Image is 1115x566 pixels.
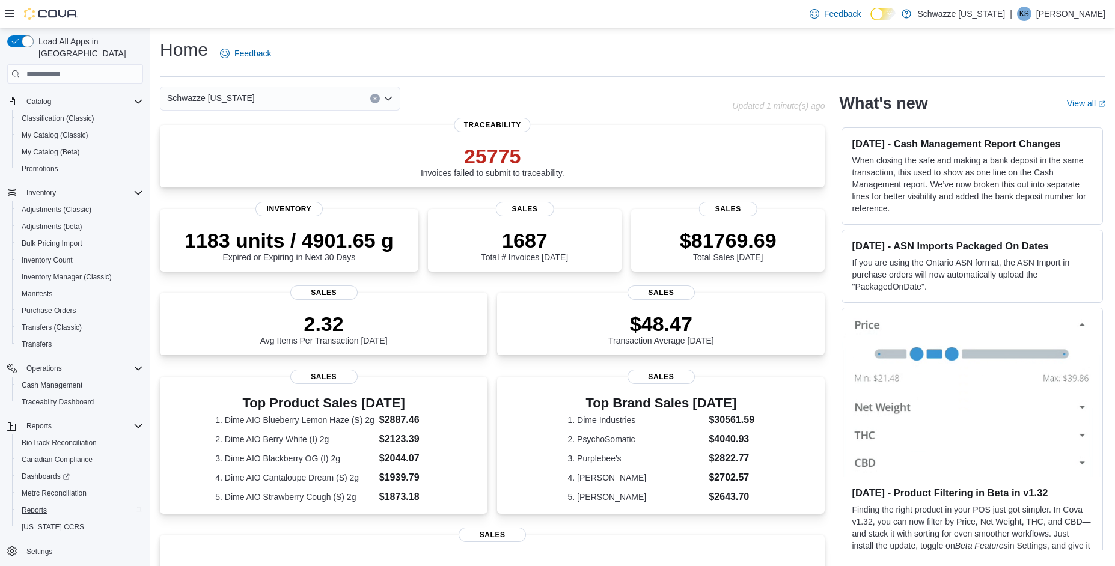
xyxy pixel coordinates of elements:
span: Dashboards [17,469,143,484]
span: Inventory Manager (Classic) [22,272,112,282]
p: 2.32 [260,312,388,336]
span: My Catalog (Classic) [22,130,88,140]
span: Sales [290,370,358,384]
a: Settings [22,544,57,559]
div: Total Sales [DATE] [680,228,777,262]
button: Adjustments (Classic) [12,201,148,218]
h2: What's new [839,94,927,113]
span: Feedback [824,8,861,20]
span: Reports [22,419,143,433]
a: Transfers (Classic) [17,320,87,335]
button: Inventory [2,184,148,201]
span: My Catalog (Beta) [22,147,80,157]
span: Inventory Count [17,253,143,267]
span: Inventory Manager (Classic) [17,270,143,284]
a: Inventory Manager (Classic) [17,270,117,284]
dt: 2. PsychoSomatic [568,433,704,445]
span: Catalog [26,97,51,106]
p: 1183 units / 4901.65 g [185,228,394,252]
span: BioTrack Reconciliation [17,436,143,450]
span: Load All Apps in [GEOGRAPHIC_DATA] [34,35,143,59]
h3: [DATE] - Product Filtering in Beta in v1.32 [852,487,1093,499]
span: Transfers (Classic) [17,320,143,335]
span: Washington CCRS [17,520,143,534]
span: Operations [26,364,62,373]
span: Adjustments (beta) [22,222,82,231]
a: Adjustments (beta) [17,219,87,234]
button: My Catalog (Classic) [12,127,148,144]
p: When closing the safe and making a bank deposit in the same transaction, this used to show as one... [852,154,1093,215]
a: [US_STATE] CCRS [17,520,89,534]
a: My Catalog (Classic) [17,128,93,142]
button: Settings [2,543,148,560]
span: Dark Mode [870,20,871,21]
span: Manifests [17,287,143,301]
p: 25775 [421,144,564,168]
span: Dashboards [22,472,70,481]
span: Operations [22,361,143,376]
span: Classification (Classic) [17,111,143,126]
span: Schwazze [US_STATE] [167,91,255,105]
button: [US_STATE] CCRS [12,519,148,535]
dd: $1939.79 [379,470,432,485]
a: Dashboards [12,468,148,485]
dt: 1. Dime Industries [568,414,704,426]
a: Dashboards [17,469,75,484]
button: Transfers [12,336,148,353]
span: Traceabilty Dashboard [22,397,94,407]
p: Schwazze [US_STATE] [917,7,1005,21]
p: 1687 [481,228,568,252]
dd: $1873.18 [379,490,432,504]
span: [US_STATE] CCRS [22,522,84,532]
a: Purchase Orders [17,303,81,318]
span: Cash Management [22,380,82,390]
h3: [DATE] - ASN Imports Packaged On Dates [852,240,1093,252]
a: Canadian Compliance [17,452,97,467]
span: Bulk Pricing Import [17,236,143,251]
dt: 4. Dime AIO Cantaloupe Dream (S) 2g [215,472,374,484]
span: Settings [22,544,143,559]
button: Catalog [2,93,148,110]
a: Manifests [17,287,57,301]
dt: 3. Dime AIO Blackberry OG (I) 2g [215,452,374,464]
span: Metrc Reconciliation [17,486,143,501]
dt: 5. [PERSON_NAME] [568,491,704,503]
button: Inventory Manager (Classic) [12,269,148,285]
dt: 4. [PERSON_NAME] [568,472,704,484]
dd: $2702.57 [709,470,754,485]
a: Classification (Classic) [17,111,99,126]
button: Inventory Count [12,252,148,269]
p: [PERSON_NAME] [1036,7,1105,21]
span: Purchase Orders [17,303,143,318]
div: Transaction Average [DATE] [608,312,714,345]
p: | [1010,7,1012,21]
a: Adjustments (Classic) [17,202,96,217]
span: Reports [22,505,47,515]
a: Promotions [17,162,63,176]
div: Invoices failed to submit to traceability. [421,144,564,178]
h3: [DATE] - Cash Management Report Changes [852,138,1093,150]
button: Bulk Pricing Import [12,235,148,252]
span: Sales [290,285,358,300]
span: Sales [628,285,695,300]
span: KS [1019,7,1029,21]
span: Settings [26,547,52,556]
a: Feedback [805,2,866,26]
a: Transfers [17,337,57,351]
button: Reports [22,419,57,433]
a: BioTrack Reconciliation [17,436,102,450]
button: Open list of options [383,94,393,103]
span: Inventory [22,186,143,200]
span: Canadian Compliance [17,452,143,467]
span: Classification (Classic) [22,114,94,123]
span: Transfers (Classic) [22,323,82,332]
span: Transfers [22,339,52,349]
div: Expired or Expiring in Next 30 Days [185,228,394,262]
dd: $30561.59 [709,413,754,427]
dd: $2123.39 [379,432,432,446]
button: Adjustments (beta) [12,218,148,235]
button: Classification (Classic) [12,110,148,127]
button: Metrc Reconciliation [12,485,148,502]
a: Traceabilty Dashboard [17,395,99,409]
button: My Catalog (Beta) [12,144,148,160]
